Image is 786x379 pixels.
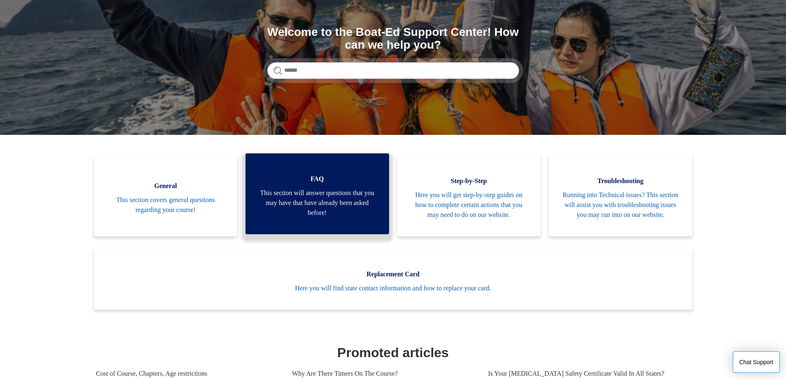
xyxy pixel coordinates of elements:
[245,153,389,234] a: FAQ This section will answer questions that you may have that have already been asked before!
[106,283,680,293] span: Here you will find state contact information and how to replace your card.
[397,155,541,236] a: Step-by-Step Here you will get step-by-step guides on how to complete certain actions that you ma...
[106,269,680,279] span: Replacement Card
[549,155,692,236] a: Troubleshooting Running into Technical issues? This section will assist you with troubleshooting ...
[410,176,529,186] span: Step-by-Step
[258,188,377,218] span: This section will answer questions that you may have that have already been asked before!
[96,343,690,363] h1: Promoted articles
[258,174,377,184] span: FAQ
[106,181,225,191] span: General
[94,249,692,310] a: Replacement Card Here you will find state contact information and how to replace your card.
[561,176,680,186] span: Troubleshooting
[267,26,519,52] h1: Welcome to the Boat-Ed Support Center! How can we help you?
[106,195,225,215] span: This section covers general questions regarding your course!
[410,190,529,220] span: Here you will get step-by-step guides on how to complete certain actions that you may need to do ...
[267,62,519,79] input: Search
[733,351,780,373] button: Chat Support
[94,155,238,236] a: General This section covers general questions regarding your course!
[561,190,680,220] span: Running into Technical issues? This section will assist you with troubleshooting issues you may r...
